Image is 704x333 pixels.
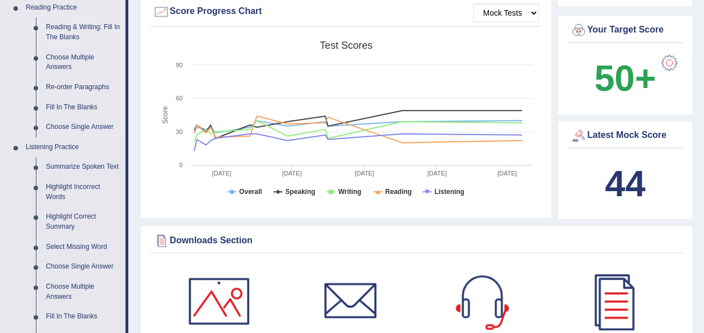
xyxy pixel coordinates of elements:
a: Choose Multiple Answers [41,48,125,77]
a: Choose Multiple Answers [41,277,125,307]
a: Choose Single Answer [41,257,125,277]
text: 60 [176,95,183,101]
text: 0 [179,161,183,168]
tspan: Writing [338,188,361,196]
div: Latest Mock Score [570,127,680,144]
a: Choose Single Answer [41,117,125,137]
tspan: [DATE] [212,170,231,177]
a: Highlight Correct Summary [41,207,125,237]
tspan: [DATE] [355,170,374,177]
a: Listening Practice [21,137,125,158]
tspan: [DATE] [497,170,517,177]
a: Fill In The Blanks [41,98,125,118]
b: 44 [605,163,645,204]
div: Score Progress Chart [153,3,539,20]
tspan: Speaking [285,188,315,196]
tspan: Score [161,106,169,124]
tspan: Overall [239,188,262,196]
tspan: Listening [435,188,464,196]
div: Downloads Section [153,232,680,249]
div: Your Target Score [570,22,680,39]
b: 50+ [594,58,656,99]
tspan: [DATE] [282,170,302,177]
tspan: [DATE] [427,170,447,177]
tspan: Test scores [320,40,372,51]
a: Fill In The Blanks [41,307,125,327]
a: Select Missing Word [41,237,125,257]
a: Re-order Paragraphs [41,77,125,98]
text: 30 [176,128,183,135]
tspan: Reading [385,188,412,196]
a: Reading & Writing: Fill In The Blanks [41,17,125,47]
text: 90 [176,62,183,68]
a: Highlight Incorrect Words [41,177,125,207]
a: Summarize Spoken Text [41,157,125,177]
